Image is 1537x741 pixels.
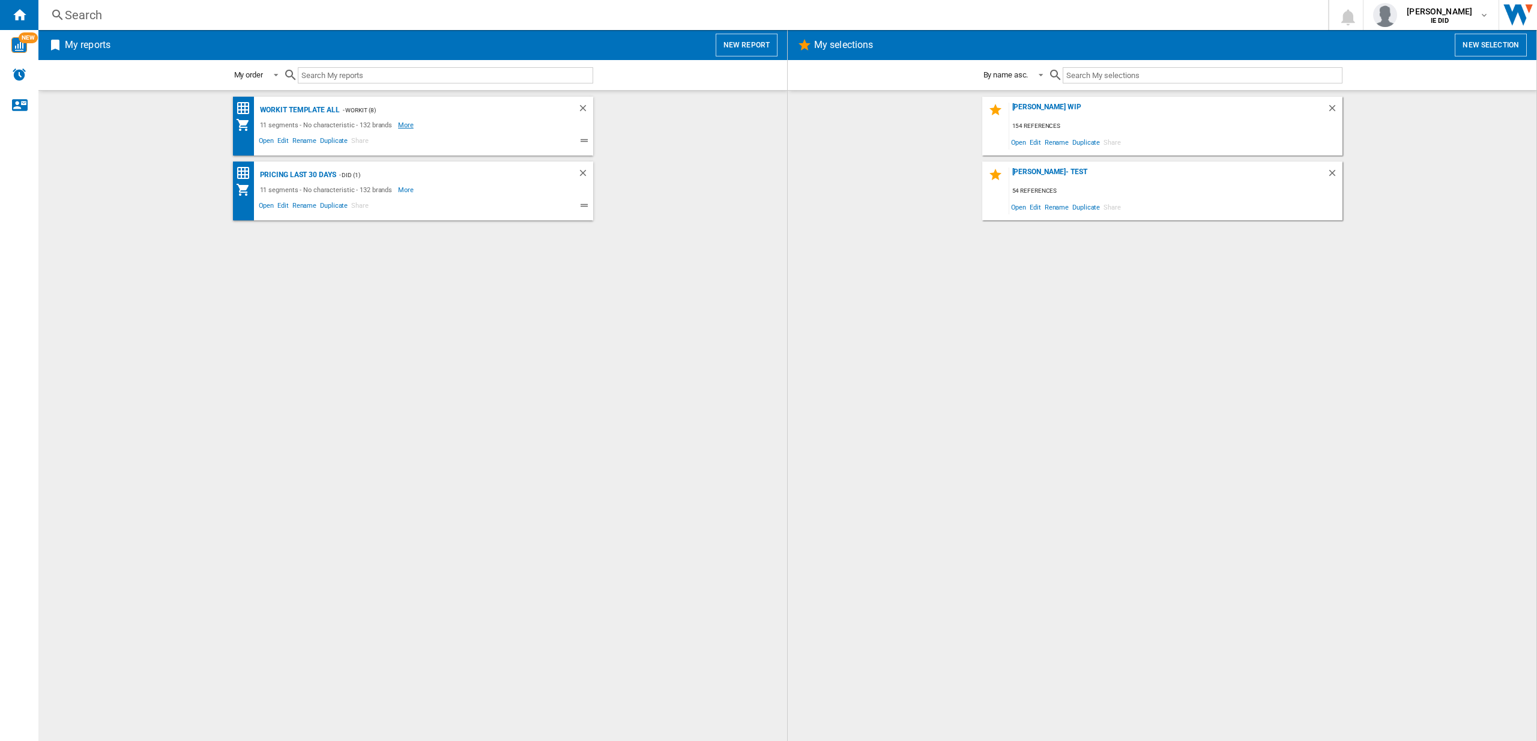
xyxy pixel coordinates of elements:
span: Edit [276,135,291,150]
div: - DID (1) [336,168,554,183]
img: alerts-logo.svg [12,67,26,82]
span: More [398,183,415,197]
span: More [398,118,415,132]
input: Search My selections [1063,67,1342,83]
div: Price Matrix [236,101,257,116]
div: My order [234,70,263,79]
div: 154 references [1009,119,1342,134]
span: Rename [1043,199,1070,215]
span: Open [1009,199,1028,215]
span: NEW [19,32,38,43]
span: Rename [291,200,318,214]
div: [PERSON_NAME] WIP [1009,103,1327,119]
div: 54 references [1009,184,1342,199]
b: IE DID [1431,17,1449,25]
span: Edit [1028,134,1043,150]
span: Edit [1028,199,1043,215]
div: My Assortment [236,183,257,197]
span: Open [257,200,276,214]
h2: My reports [62,34,113,56]
span: Edit [276,200,291,214]
input: Search My reports [298,67,593,83]
div: Workit Template All [257,103,340,118]
span: Share [349,200,370,214]
div: By name asc. [983,70,1028,79]
span: Duplicate [1070,134,1102,150]
span: Share [349,135,370,150]
div: Pricing Last 30 days [257,168,336,183]
span: Share [1102,134,1123,150]
h2: My selections [812,34,875,56]
img: profile.jpg [1373,3,1397,27]
span: Open [257,135,276,150]
div: 11 segments - No characteristic - 132 brands [257,183,399,197]
div: Delete [1327,168,1342,184]
div: Price Matrix [236,166,257,181]
div: My Assortment [236,118,257,132]
div: Delete [578,168,593,183]
span: Rename [1043,134,1070,150]
span: Duplicate [318,135,349,150]
div: 11 segments - No characteristic - 132 brands [257,118,399,132]
div: Delete [1327,103,1342,119]
img: wise-card.svg [11,37,27,53]
span: [PERSON_NAME] [1407,5,1472,17]
div: [PERSON_NAME]- Test [1009,168,1327,184]
span: Duplicate [1070,199,1102,215]
div: Search [65,7,1297,23]
div: - Workit (8) [340,103,554,118]
button: New report [716,34,778,56]
button: New selection [1455,34,1527,56]
span: Rename [291,135,318,150]
div: Delete [578,103,593,118]
span: Duplicate [318,200,349,214]
span: Share [1102,199,1123,215]
span: Open [1009,134,1028,150]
